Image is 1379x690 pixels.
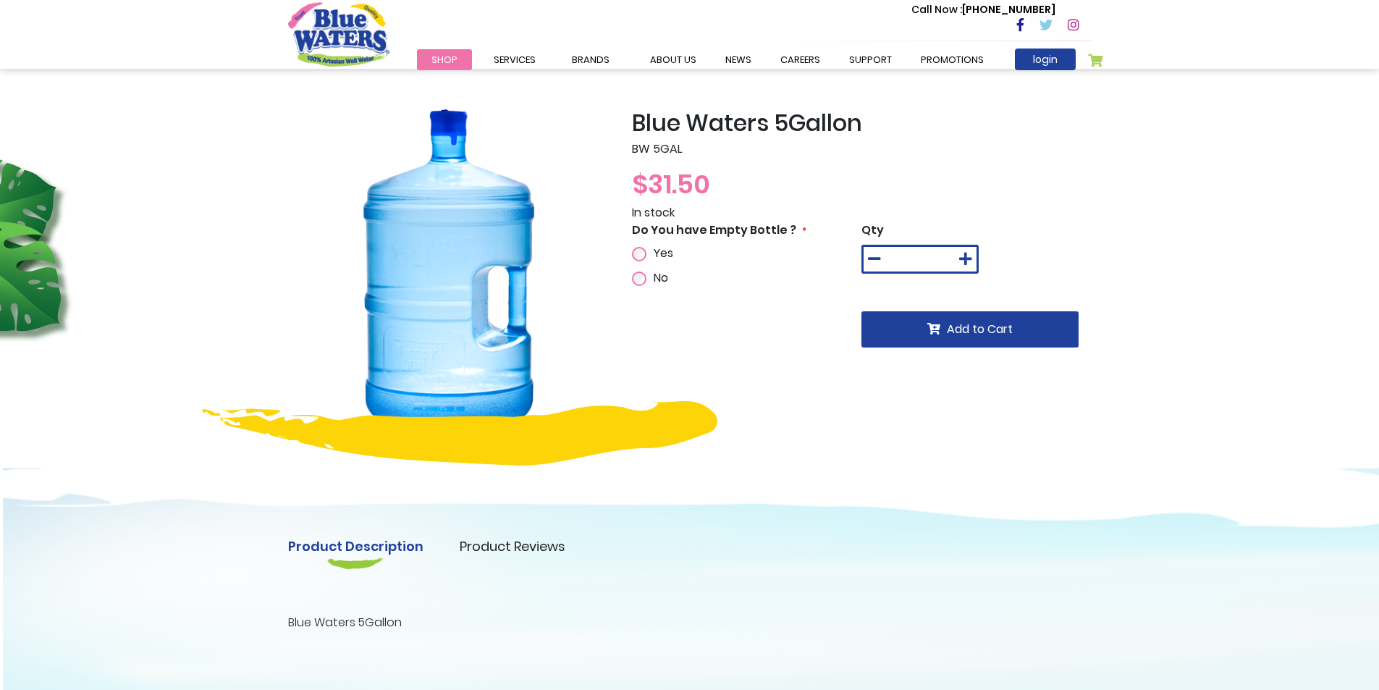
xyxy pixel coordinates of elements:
[861,222,884,238] span: Qty
[835,49,906,70] a: support
[431,53,457,67] span: Shop
[947,321,1013,337] span: Add to Cart
[766,49,835,70] a: careers
[494,53,536,67] span: Services
[654,245,673,261] span: Yes
[906,49,998,70] a: Promotions
[861,311,1079,348] button: Add to Cart
[632,204,675,221] span: In stock
[288,614,1092,631] p: Blue Waters 5Gallon
[632,166,710,203] span: $31.50
[460,537,565,556] a: Product Reviews
[654,269,668,286] span: No
[632,109,1092,137] h2: Blue Waters 5Gallon
[203,401,717,466] img: yellow-design.png
[632,140,1092,158] p: BW 5GAL
[911,2,962,17] span: Call Now :
[288,2,389,66] a: store logo
[1015,49,1076,70] a: login
[572,53,610,67] span: Brands
[288,537,423,556] a: Product Description
[288,109,610,432] img: Blue_Waters_5Gallon_1_20.png
[911,2,1055,17] p: [PHONE_NUMBER]
[711,49,766,70] a: News
[632,222,796,238] span: Do You have Empty Bottle ?
[636,49,711,70] a: about us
